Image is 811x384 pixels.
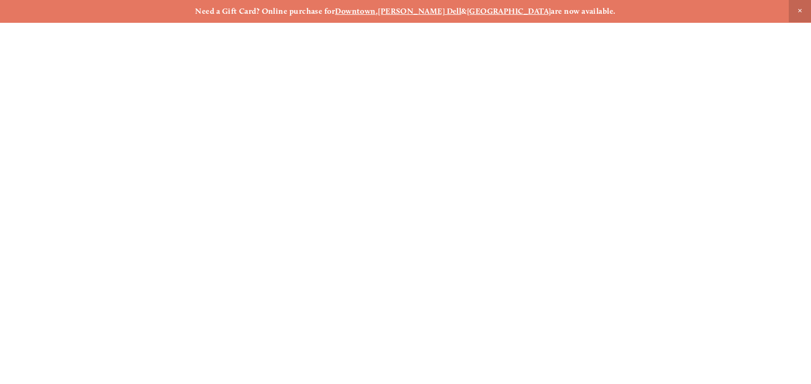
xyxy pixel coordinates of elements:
[335,6,376,16] a: Downtown
[467,6,551,16] a: [GEOGRAPHIC_DATA]
[195,6,335,16] strong: Need a Gift Card? Online purchase for
[378,6,461,16] a: [PERSON_NAME] Dell
[551,6,615,16] strong: are now available.
[461,6,466,16] strong: &
[376,6,378,16] strong: ,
